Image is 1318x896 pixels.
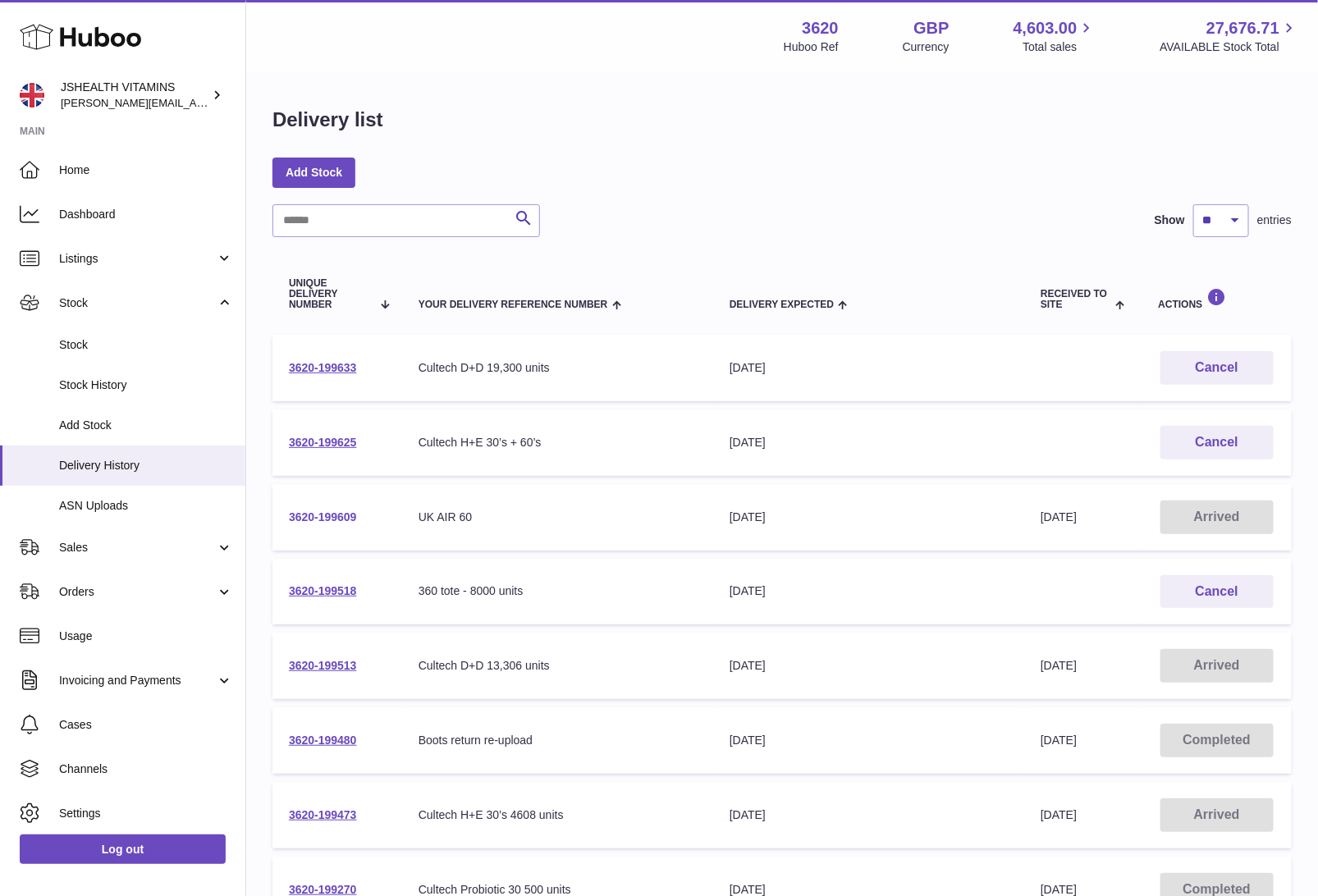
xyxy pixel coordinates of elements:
span: [DATE] [1041,734,1077,747]
div: [DATE] [730,360,1008,376]
span: Stock History [59,377,233,393]
div: Boots return re-upload [419,733,697,748]
button: Cancel [1160,426,1274,459]
a: 3620-199513 [289,659,357,672]
div: Cultech D+D 13,306 units [419,658,697,674]
span: Received to Site [1041,289,1111,310]
div: JSHEALTH VITAMINS [61,80,208,111]
span: entries [1257,213,1292,228]
div: [DATE] [730,658,1008,674]
div: [DATE] [730,807,1008,823]
button: Cancel [1160,351,1274,385]
span: AVAILABLE Stock Total [1160,39,1298,55]
span: Invoicing and Payments [59,673,216,688]
span: Channels [59,761,233,777]
span: Delivery History [59,458,233,473]
span: [PERSON_NAME][EMAIL_ADDRESS][DOMAIN_NAME] [61,96,329,109]
div: [DATE] [730,435,1008,450]
a: 3620-199270 [289,883,357,896]
a: 3620-199625 [289,436,357,449]
div: UK AIR 60 [419,510,697,525]
span: [DATE] [1041,808,1077,821]
strong: GBP [913,17,949,39]
div: [DATE] [730,510,1008,525]
div: Cultech D+D 19,300 units [419,360,697,376]
div: 360 tote - 8000 units [419,583,697,599]
span: [DATE] [1041,510,1077,523]
div: [DATE] [730,733,1008,748]
a: 3620-199518 [289,584,357,597]
span: ASN Uploads [59,498,233,514]
span: Dashboard [59,207,233,222]
a: 3620-199473 [289,808,357,821]
span: Usage [59,629,233,644]
h1: Delivery list [272,107,383,133]
span: Listings [59,251,216,267]
span: Unique Delivery Number [289,278,371,311]
span: Total sales [1023,39,1096,55]
a: 4,603.00 Total sales [1014,17,1096,55]
span: Delivery Expected [730,299,834,310]
a: Add Stock [272,158,355,187]
span: Cases [59,717,233,733]
div: Actions [1159,288,1275,310]
span: Add Stock [59,418,233,433]
div: Cultech H+E 30’s 4608 units [419,807,697,823]
span: 27,676.71 [1206,17,1279,39]
strong: 3620 [802,17,839,39]
a: Log out [20,834,226,864]
div: Cultech H+E 30’s + 60’s [419,435,697,450]
span: Stock [59,337,233,353]
div: Currency [903,39,950,55]
div: Huboo Ref [784,39,839,55]
span: Stock [59,295,216,311]
span: Sales [59,540,216,555]
label: Show [1155,213,1185,228]
span: Orders [59,584,216,600]
button: Cancel [1160,575,1274,609]
a: 3620-199480 [289,734,357,747]
span: [DATE] [1041,659,1077,672]
img: francesca@jshealthvitamins.com [20,83,44,107]
a: 3620-199633 [289,361,357,374]
a: 3620-199609 [289,510,357,523]
span: Your Delivery Reference Number [419,299,608,310]
a: 27,676.71 AVAILABLE Stock Total [1160,17,1298,55]
span: Settings [59,806,233,821]
span: 4,603.00 [1014,17,1078,39]
div: [DATE] [730,583,1008,599]
span: [DATE] [1041,883,1077,896]
span: Home [59,162,233,178]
